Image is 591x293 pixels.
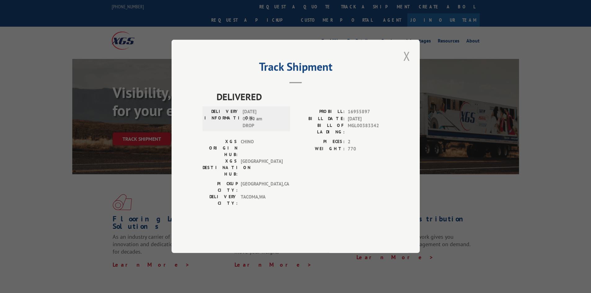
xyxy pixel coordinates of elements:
[296,122,345,135] label: BILL OF LADING:
[401,47,412,64] button: Close modal
[243,109,284,130] span: [DATE] 07:10 am DROP
[348,139,389,146] span: 2
[203,181,238,194] label: PICKUP CITY:
[296,109,345,116] label: PROBILL:
[348,109,389,116] span: 16955897
[241,181,283,194] span: [GEOGRAPHIC_DATA] , CA
[296,115,345,122] label: BILL DATE:
[296,145,345,153] label: WEIGHT:
[348,145,389,153] span: 770
[203,139,238,158] label: XGS ORIGIN HUB:
[203,62,389,74] h2: Track Shipment
[241,158,283,178] span: [GEOGRAPHIC_DATA]
[204,109,240,130] label: DELIVERY INFORMATION:
[348,122,389,135] span: MGL00383342
[296,139,345,146] label: PIECES:
[203,194,238,207] label: DELIVERY CITY:
[241,194,283,207] span: TACOMA , WA
[203,158,238,178] label: XGS DESTINATION HUB:
[217,90,389,104] span: DELIVERED
[348,115,389,122] span: [DATE]
[241,139,283,158] span: CHINO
